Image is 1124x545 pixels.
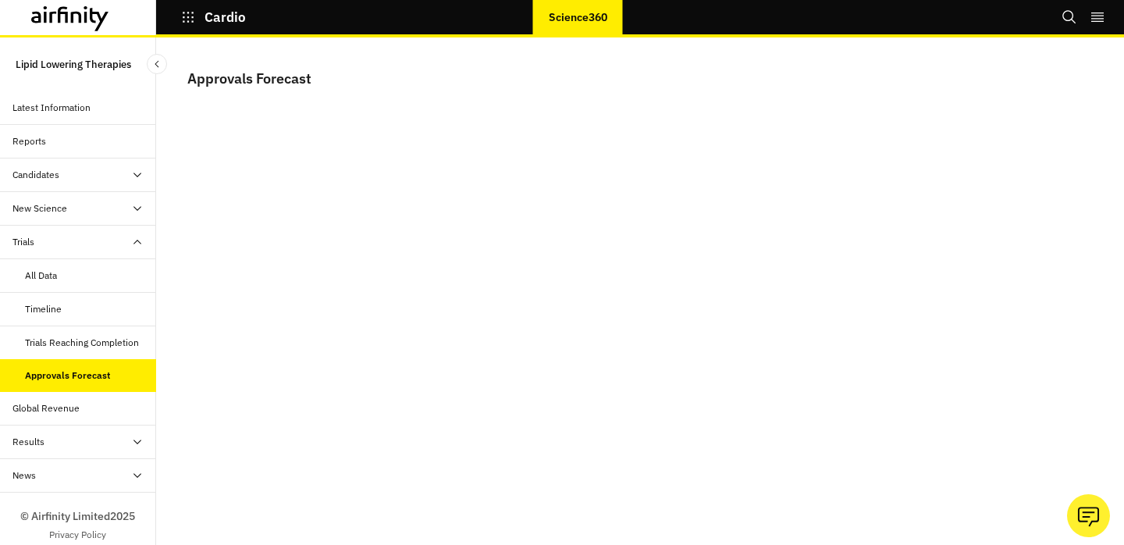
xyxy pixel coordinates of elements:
div: Global Revenue [12,401,80,415]
div: New Science [12,201,67,216]
div: Approvals Forecast [187,72,311,86]
button: Ask our analysts [1067,494,1110,537]
div: Latest Information [12,101,91,115]
div: Candidates [12,168,59,182]
p: Science360 [549,11,607,23]
div: Timeline [25,302,62,316]
p: © Airfinity Limited 2025 [20,508,135,525]
a: Privacy Policy [49,528,106,542]
div: Trials Reaching Completion [25,336,139,350]
button: Search [1062,4,1077,30]
div: All Data [25,269,57,283]
p: Lipid Lowering Therapies [16,50,131,79]
p: Cardio [205,10,247,24]
div: Approvals Forecast [25,369,110,383]
button: Close Sidebar [147,54,167,74]
div: Reports [12,134,46,148]
button: Cardio [181,4,247,30]
div: News [12,468,36,483]
div: Trials [12,235,34,249]
div: Results [12,435,44,449]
